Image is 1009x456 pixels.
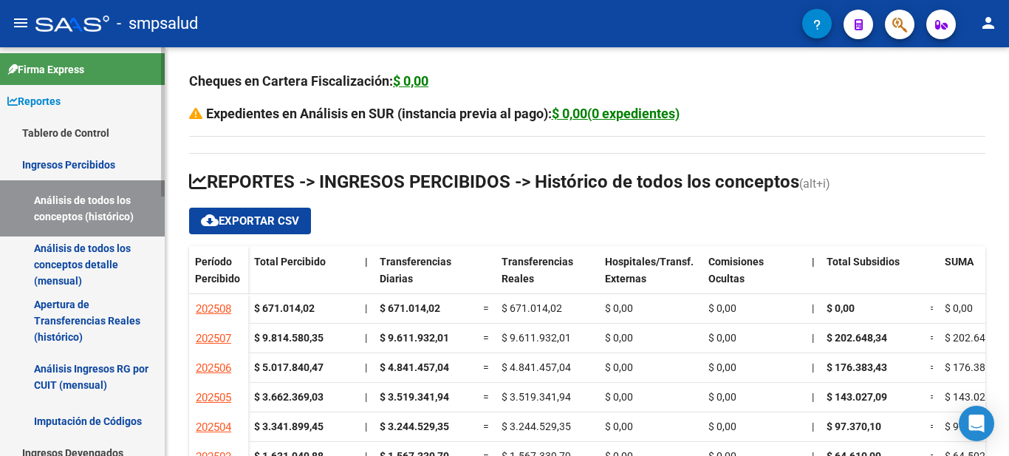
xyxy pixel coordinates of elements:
span: 202504 [196,421,231,434]
span: Transferencias Diarias [380,256,451,285]
span: $ 0,00 [708,332,736,344]
span: $ 176.383,43 [827,361,887,373]
span: $ 143.027,09 [945,391,1005,403]
span: $ 3.519.341,94 [380,391,449,403]
span: = [930,421,936,432]
span: $ 671.014,02 [380,302,440,314]
datatable-header-cell: Hospitales/Transf. Externas [599,246,702,308]
span: $ 0,00 [605,361,633,373]
span: $ 143.027,09 [827,391,887,403]
strong: Expedientes en Análisis en SUR (instancia previa al pago): [206,106,680,121]
div: $ 0,00 [393,71,428,92]
span: | [812,332,814,344]
span: $ 9.611.932,01 [380,332,449,344]
span: = [930,391,936,403]
span: Hospitales/Transf. Externas [605,256,694,285]
div: Open Intercom Messenger [959,406,994,441]
span: $ 0,00 [605,391,633,403]
datatable-header-cell: | [806,246,821,308]
span: | [812,421,814,432]
span: $ 671.014,02 [502,302,562,314]
span: = [483,302,489,314]
span: $ 3.519.341,94 [502,391,571,403]
strong: $ 3.341.899,45 [254,421,324,432]
strong: $ 671.014,02 [254,302,315,314]
span: | [365,361,367,373]
span: | [812,361,814,373]
span: Exportar CSV [201,214,299,228]
span: 202505 [196,391,231,404]
datatable-header-cell: Total Percibido [248,246,359,308]
span: (alt+i) [799,177,830,191]
span: $ 0,00 [605,332,633,344]
span: $ 0,00 [708,391,736,403]
span: | [365,302,367,314]
span: | [812,302,814,314]
button: Exportar CSV [189,208,311,234]
span: $ 202.648,34 [945,332,1005,344]
span: | [365,391,367,403]
span: $ 4.841.457,04 [502,361,571,373]
datatable-header-cell: Transferencias Diarias [374,246,477,308]
span: Período Percibido [195,256,240,285]
span: $ 0,00 [708,421,736,432]
span: = [483,332,489,344]
span: SUMA [945,256,974,268]
mat-icon: person [979,14,997,32]
span: $ 0,00 [708,361,736,373]
span: = [930,332,936,344]
span: = [483,361,489,373]
span: | [812,256,815,268]
span: | [365,256,368,268]
span: 202506 [196,361,231,375]
span: = [483,421,489,432]
strong: Cheques en Cartera Fiscalización: [189,73,428,89]
span: REPORTES -> INGRESOS PERCIBIDOS -> Histórico de todos los conceptos [189,171,799,192]
span: = [930,302,936,314]
span: $ 9.611.932,01 [502,332,571,344]
datatable-header-cell: Comisiones Ocultas [702,246,806,308]
datatable-header-cell: Período Percibido [189,246,248,308]
span: $ 3.244.529,35 [502,421,571,432]
span: | [365,332,367,344]
strong: $ 3.662.369,03 [254,391,324,403]
span: $ 97.370,10 [827,421,881,432]
span: $ 3.244.529,35 [380,421,449,432]
span: $ 0,00 [605,421,633,432]
datatable-header-cell: Total Subsidios [821,246,924,308]
span: - smpsalud [117,7,198,40]
span: Total Percibido [254,256,326,268]
datatable-header-cell: | [359,246,374,308]
span: 202508 [196,302,231,316]
span: $ 0,00 [945,302,973,314]
span: $ 176.383,43 [945,361,1005,373]
span: $ 4.841.457,04 [380,361,449,373]
datatable-header-cell: Transferencias Reales [496,246,599,308]
span: | [365,421,367,432]
strong: $ 9.814.580,35 [254,332,324,344]
mat-icon: menu [12,14,30,32]
span: = [930,361,936,373]
div: $ 0,00(0 expedientes) [552,103,680,124]
span: $ 0,00 [605,302,633,314]
span: Firma Express [7,61,84,78]
span: Comisiones Ocultas [708,256,764,285]
span: $ 0,00 [827,302,855,314]
span: | [812,391,814,403]
span: Transferencias Reales [502,256,573,285]
span: Total Subsidios [827,256,900,268]
span: $ 202.648,34 [827,332,887,344]
span: $ 0,00 [708,302,736,314]
mat-icon: cloud_download [201,211,219,229]
strong: $ 5.017.840,47 [254,361,324,373]
span: $ 97.370,10 [945,421,999,432]
span: 202507 [196,332,231,345]
span: = [483,391,489,403]
span: Reportes [7,93,61,109]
